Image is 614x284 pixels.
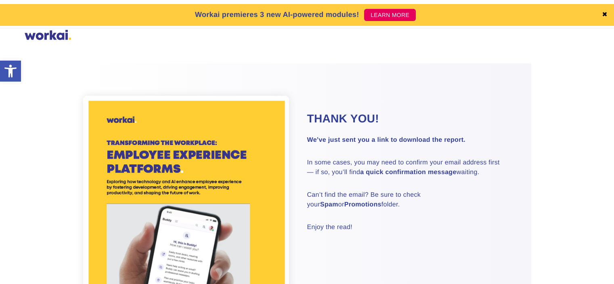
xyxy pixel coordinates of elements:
strong: Spam [320,201,338,208]
h2: Thank you! [307,111,511,126]
strong: We’ve just sent you a link to download the report. [307,137,466,143]
strong: Promotions [344,201,381,208]
a: ✖ [602,12,608,18]
p: Enjoy the read! [307,223,511,232]
p: In some cases, you may need to confirm your email address first — if so, you’ll find waiting. [307,158,511,177]
strong: a quick confirmation message [360,169,456,176]
p: Workai premieres 3 new AI-powered modules! [195,9,359,20]
a: LEARN MORE [364,9,416,21]
p: Can’t find the email? Be sure to check your or folder. [307,190,511,210]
